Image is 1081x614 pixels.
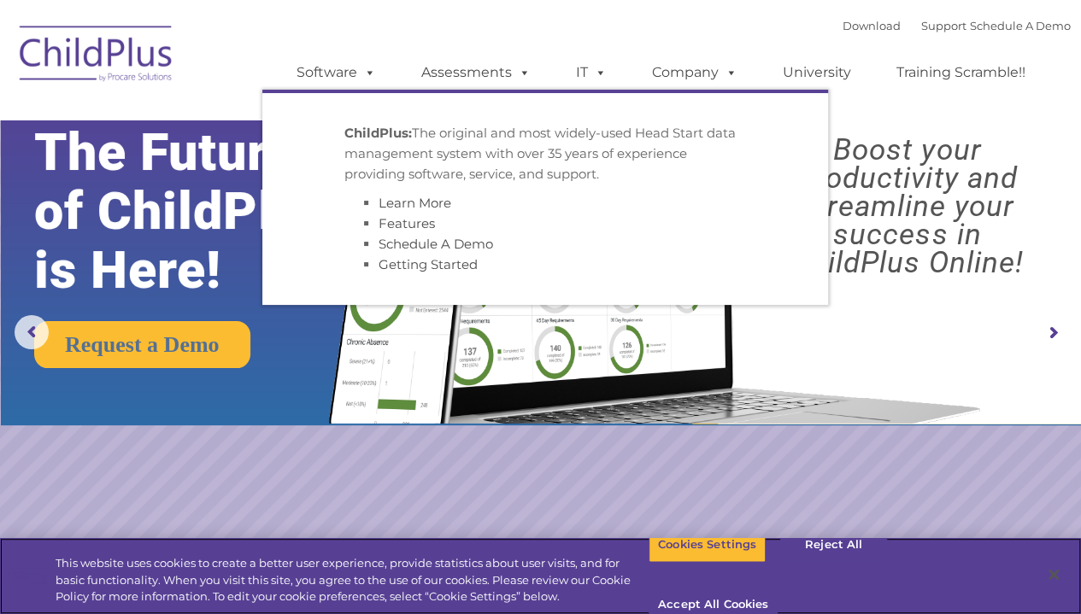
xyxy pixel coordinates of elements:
a: Download [843,19,901,32]
a: IT [559,56,624,90]
a: University [766,56,868,90]
a: Support [921,19,966,32]
button: Reject All [780,527,887,563]
p: The original and most widely-used Head Start data management system with over 35 years of experie... [344,123,746,184]
a: Features [379,215,435,231]
div: This website uses cookies to create a better user experience, provide statistics about user visit... [56,555,649,605]
a: Getting Started [379,256,478,272]
a: Request a Demo [34,321,250,368]
img: ChildPlus by Procare Solutions [11,14,182,99]
button: Cookies Settings [649,527,766,563]
a: Assessments [404,56,548,90]
a: Learn More [379,195,451,211]
strong: ChildPlus: [344,125,412,141]
a: Schedule A Demo [970,19,1071,32]
span: Phone number [238,183,310,196]
button: Close [1035,556,1072,594]
a: Company [635,56,755,90]
rs-layer: The Future of ChildPlus is Here! [34,123,379,300]
a: Schedule A Demo [379,236,493,252]
a: Training Scramble!! [879,56,1043,90]
rs-layer: Boost your productivity and streamline your success in ChildPlus Online! [747,136,1067,277]
font: | [843,19,1071,32]
a: Software [279,56,393,90]
span: Last name [238,113,290,126]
